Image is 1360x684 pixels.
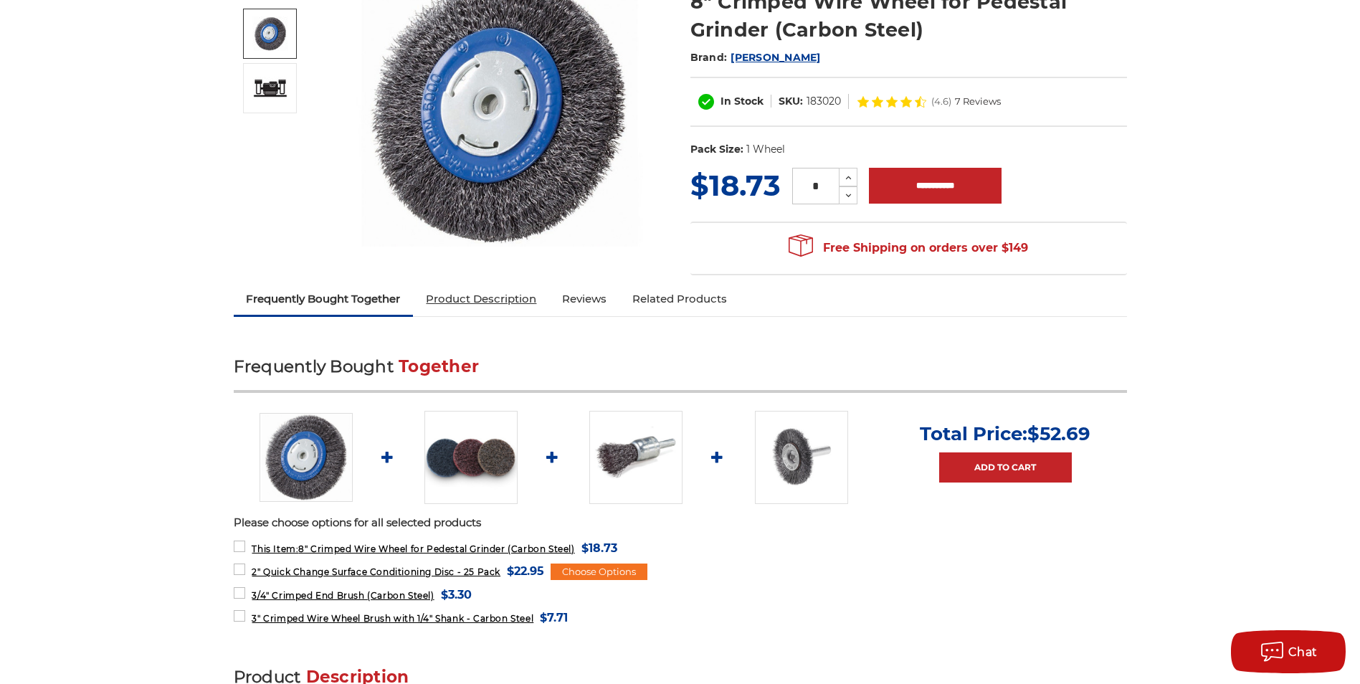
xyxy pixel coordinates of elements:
div: Choose Options [551,564,647,581]
a: Add to Cart [939,452,1072,483]
span: 8" Crimped Wire Wheel for Pedestal Grinder (Carbon Steel) [252,543,574,554]
span: 7 Reviews [955,97,1001,106]
span: $18.73 [690,168,781,203]
dd: 183020 [807,94,841,109]
span: 2" Quick Change Surface Conditioning Disc - 25 Pack [252,566,500,577]
a: Product Description [413,283,549,315]
span: $7.71 [540,608,568,627]
span: 3/4" Crimped End Brush (Carbon Steel) [252,590,434,601]
span: Brand: [690,51,728,64]
span: $18.73 [581,538,617,558]
a: Related Products [619,283,740,315]
span: $3.30 [441,585,472,604]
span: Frequently Bought [234,356,394,376]
span: $22.95 [507,561,544,581]
img: 8" Crimped Wire Wheel for Pedestal Grinder (Carbon Steel) [252,77,288,100]
span: (4.6) [931,97,951,106]
span: $52.69 [1027,422,1090,445]
dd: 1 Wheel [746,142,785,157]
strong: This Item: [252,543,298,554]
span: Together [399,356,479,376]
p: Please choose options for all selected products [234,515,1127,531]
a: Frequently Bought Together [234,283,414,315]
a: Reviews [549,283,619,315]
dt: Pack Size: [690,142,743,157]
dt: SKU: [779,94,803,109]
span: Chat [1288,645,1318,659]
span: 3" Crimped Wire Wheel Brush with 1/4" Shank - Carbon Steel [252,613,533,624]
span: Free Shipping on orders over $149 [789,234,1028,262]
button: Chat [1231,630,1346,673]
span: In Stock [721,95,764,108]
p: Total Price: [920,422,1090,445]
img: 8" Crimped Wire Wheel for Pedestal Grinder [252,16,288,51]
img: 8" Crimped Wire Wheel for Pedestal Grinder [260,413,353,502]
a: [PERSON_NAME] [731,51,820,64]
